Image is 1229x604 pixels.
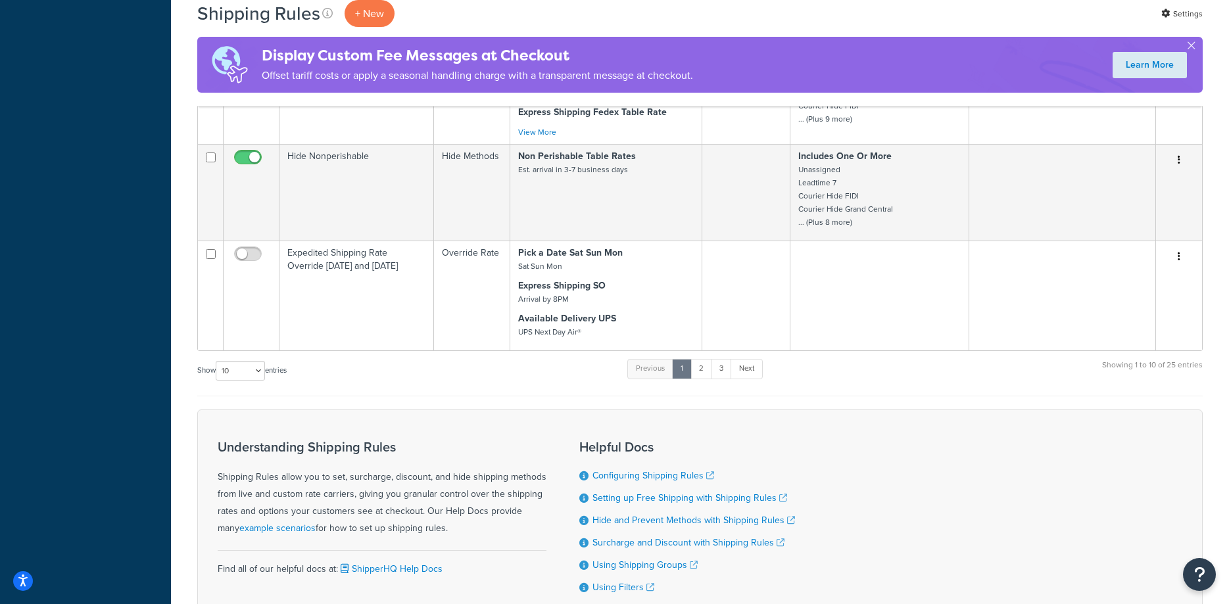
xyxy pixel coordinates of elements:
strong: Available Delivery UPS [518,312,616,325]
h4: Display Custom Fee Messages at Checkout [262,45,693,66]
strong: Includes One Or More [798,149,892,163]
a: Next [731,359,763,379]
a: Setting up Free Shipping with Shipping Rules [592,491,787,505]
p: Offset tariff costs or apply a seasonal handling charge with a transparent message at checkout. [262,66,693,85]
td: Expedited Shipping Rate Override [DATE] and [DATE] [279,241,434,350]
a: 1 [672,359,692,379]
small: Sat Sun Mon [518,260,562,272]
a: example scenarios [239,521,316,535]
strong: Express Shipping SO [518,279,606,292]
td: Hide Nonperishable [279,144,434,241]
h1: Shipping Rules [197,1,320,26]
a: Hide and Prevent Methods with Shipping Rules [592,513,795,527]
a: ShipperHQ Help Docs [338,562,443,576]
a: Learn More [1113,52,1187,78]
strong: Express Shipping Fedex Table Rate [518,105,667,119]
strong: Pick a Date Sat Sun Mon [518,246,623,260]
small: Unassigned Leadtime 7 Courier Hide FIDI Courier Hide Grand Central ... (Plus 8 more) [798,164,893,228]
a: 2 [690,359,712,379]
strong: Non Perishable Table Rates [518,149,636,163]
label: Show entries [197,361,287,381]
button: Open Resource Center [1183,558,1216,591]
small: Arrival by 8PM [518,293,569,305]
h3: Helpful Docs [579,440,795,454]
select: Showentries [216,361,265,381]
small: UPS Next Day Air® [518,326,581,338]
a: Settings [1161,5,1203,23]
td: Hide Methods [434,144,510,241]
div: Shipping Rules allow you to set, surcharge, discount, and hide shipping methods from live and cus... [218,440,546,537]
div: Find all of our helpful docs at: [218,550,546,578]
a: Using Filters [592,580,654,594]
a: Using Shipping Groups [592,558,698,572]
h3: Understanding Shipping Rules [218,440,546,454]
a: Configuring Shipping Rules [592,469,714,482]
img: duties-banner-06bc72dcb5fe05cb3f9472aba00be2ae8eb53ab6f0d8bb03d382ba314ac3c341.png [197,37,262,93]
a: Surcharge and Discount with Shipping Rules [592,536,784,549]
a: View More [518,126,556,138]
a: 3 [711,359,732,379]
td: Override Rate [434,241,510,350]
div: Showing 1 to 10 of 25 entries [1102,358,1203,386]
a: Previous [627,359,673,379]
small: Est. arrival in 3-7 business days [518,164,628,175]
